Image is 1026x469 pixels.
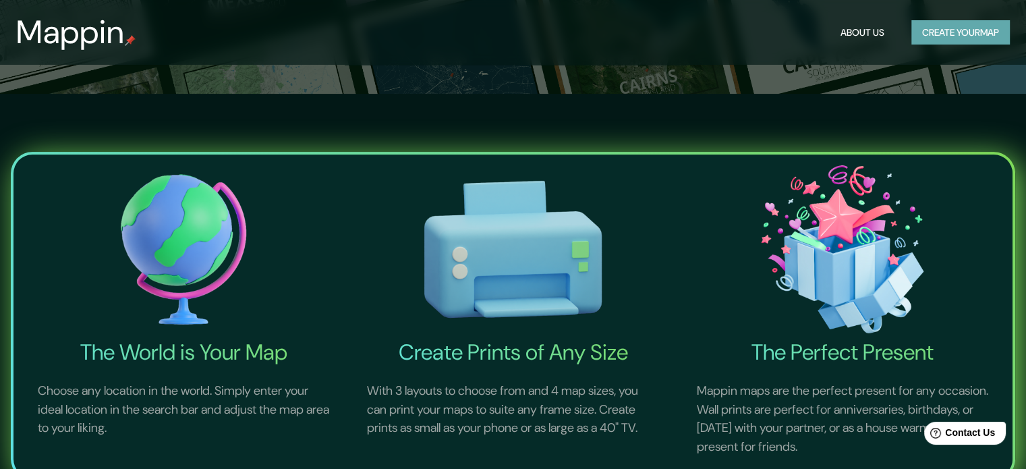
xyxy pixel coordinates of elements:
[22,339,345,366] h4: The World is Your Map
[351,160,675,339] img: Create Prints of Any Size-icon
[16,13,125,51] h3: Mappin
[22,160,345,339] img: The World is Your Map-icon
[22,366,345,454] p: Choose any location in the world. Simply enter your ideal location in the search bar and adjust t...
[835,20,890,45] button: About Us
[681,339,1004,366] h4: The Perfect Present
[125,35,136,46] img: mappin-pin
[351,339,675,366] h4: Create Prints of Any Size
[681,160,1004,339] img: The Perfect Present-icon
[906,416,1011,454] iframe: Help widget launcher
[351,366,675,454] p: With 3 layouts to choose from and 4 map sizes, you can print your maps to suite any frame size. C...
[911,20,1010,45] button: Create yourmap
